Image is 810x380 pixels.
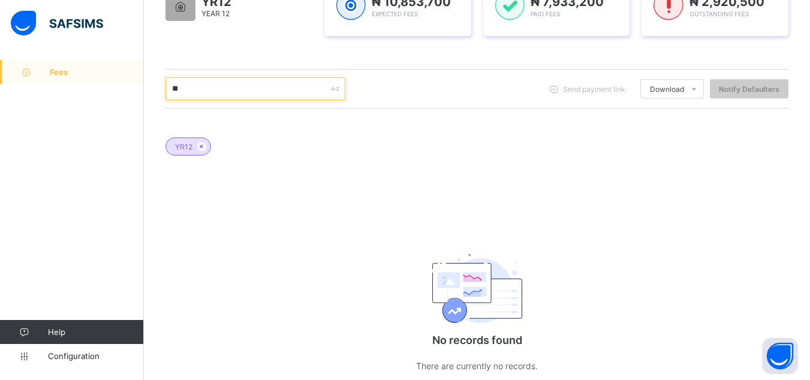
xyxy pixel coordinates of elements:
span: Outstanding Fees [689,10,749,17]
span: YR12 [175,142,192,151]
button: Open asap [762,338,798,374]
p: There are currently no records. [357,358,597,373]
span: Paid Fees [531,10,560,17]
span: YEAR 12 [201,9,230,18]
p: No records found [357,334,597,346]
img: safsims [11,11,103,36]
span: Expected Fees [372,10,418,17]
span: Configuration [48,351,143,361]
span: Notify Defaulters [719,85,779,94]
span: Download [650,85,684,94]
img: emptyFees.b9d510d6f304bf9969c5d2a1967ba1bd.svg [432,254,522,326]
span: Send payment link [563,85,625,94]
span: Help [48,327,143,337]
span: Fees [50,67,144,77]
